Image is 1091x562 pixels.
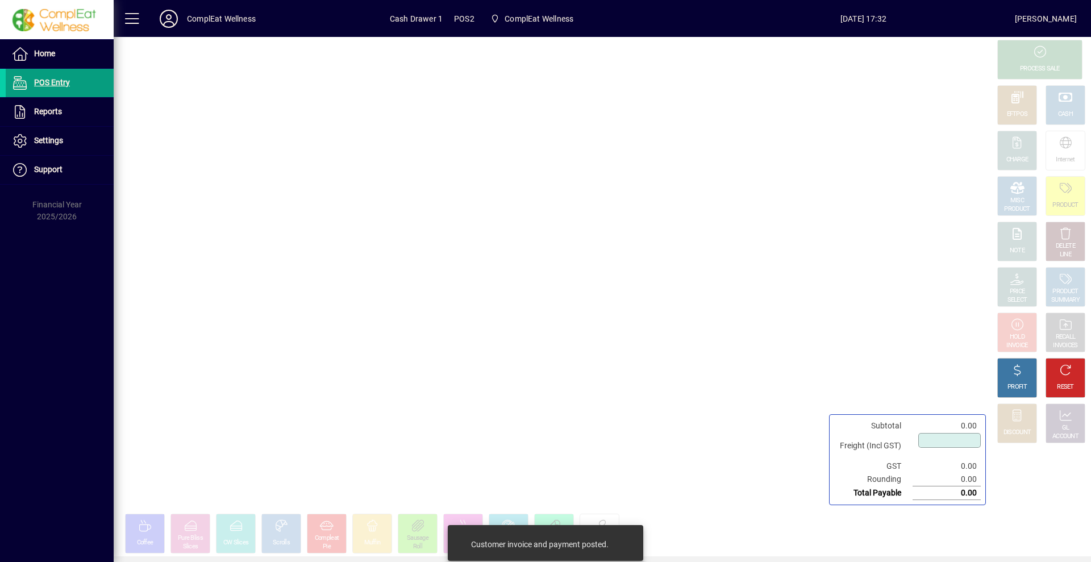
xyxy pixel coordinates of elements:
[273,539,290,547] div: Scrolls
[390,10,443,28] span: Cash Drawer 1
[1051,296,1080,305] div: SUMMARY
[486,9,578,29] span: ComplEat Wellness
[1053,342,1077,350] div: INVOICES
[178,534,203,543] div: Pure Bliss
[34,49,55,58] span: Home
[1062,424,1069,432] div: GL
[1010,288,1025,296] div: PRICE
[505,10,573,28] span: ComplEat Wellness
[315,534,339,543] div: Compleat
[6,98,114,126] a: Reports
[1003,428,1031,437] div: DISCOUNT
[913,486,981,500] td: 0.00
[471,539,609,550] div: Customer invoice and payment posted.
[34,78,70,87] span: POS Entry
[223,539,249,547] div: CW Slices
[1007,383,1027,392] div: PROFIT
[834,432,913,460] td: Freight (Incl GST)
[151,9,187,29] button: Profile
[834,486,913,500] td: Total Payable
[137,539,153,547] div: Coffee
[834,460,913,473] td: GST
[1004,205,1030,214] div: PRODUCT
[1010,197,1024,205] div: MISC
[913,460,981,473] td: 0.00
[1058,110,1073,119] div: CASH
[834,473,913,486] td: Rounding
[34,165,63,174] span: Support
[1052,201,1078,210] div: PRODUCT
[1006,342,1027,350] div: INVOICE
[1007,296,1027,305] div: SELECT
[34,136,63,145] span: Settings
[1015,10,1077,28] div: [PERSON_NAME]
[1006,156,1028,164] div: CHARGE
[183,543,198,551] div: Slices
[6,40,114,68] a: Home
[913,473,981,486] td: 0.00
[1057,383,1074,392] div: RESET
[1010,333,1025,342] div: HOLD
[6,127,114,155] a: Settings
[364,539,381,547] div: Muffin
[413,543,422,551] div: Roll
[1052,432,1078,441] div: ACCOUNT
[834,419,913,432] td: Subtotal
[712,10,1015,28] span: [DATE] 17:32
[6,156,114,184] a: Support
[323,543,331,551] div: Pie
[1007,110,1028,119] div: EFTPOS
[1056,156,1075,164] div: Internet
[1056,333,1076,342] div: RECALL
[1010,247,1025,255] div: NOTE
[1052,288,1078,296] div: PRODUCT
[1060,251,1071,259] div: LINE
[454,10,474,28] span: POS2
[187,10,256,28] div: ComplEat Wellness
[34,107,62,116] span: Reports
[407,534,428,543] div: Sausage
[1056,242,1075,251] div: DELETE
[913,419,981,432] td: 0.00
[1020,65,1060,73] div: PROCESS SALE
